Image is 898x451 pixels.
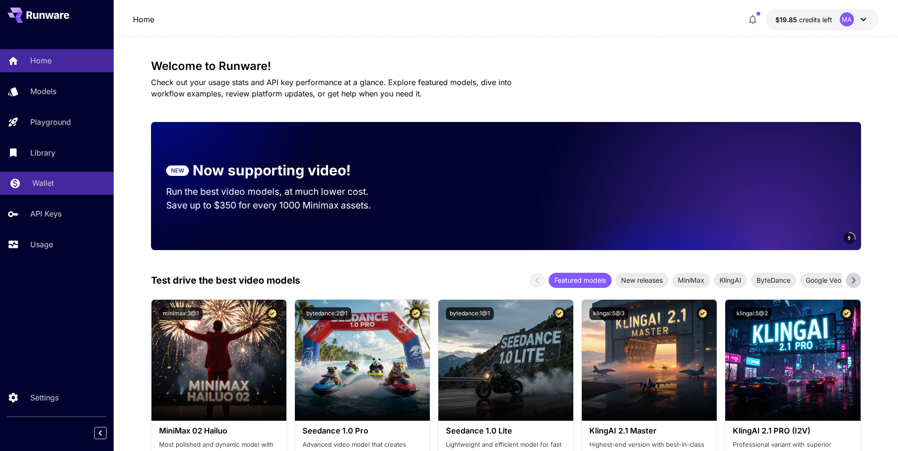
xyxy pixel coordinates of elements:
[766,9,879,30] button: $19.8481MA
[151,273,300,287] p: Test drive the best video models
[101,425,114,442] div: Collapse sidebar
[151,78,512,98] span: Check out your usage stats and API key performance at a glance. Explore featured models, dive int...
[151,300,286,421] img: alt
[446,426,566,435] h3: Seedance 1.0 Lite
[133,14,154,25] a: Home
[549,273,612,288] div: Featured models
[672,275,710,285] span: MiniMax
[714,273,747,288] div: KlingAI
[32,177,54,189] p: Wallet
[733,426,853,435] h3: KlingAI 2.1 PRO (I2V)
[30,116,71,128] p: Playground
[295,300,430,421] img: alt
[725,300,860,421] img: alt
[751,273,796,288] div: ByteDance
[751,275,796,285] span: ByteDance
[30,239,53,250] p: Usage
[840,307,853,320] button: Certified Model – Vetted for best performance and includes a commercial license.
[615,273,668,288] div: New releases
[193,160,351,181] p: Now supporting video!
[589,307,628,320] button: klingai:5@3
[94,427,107,439] button: Collapse sidebar
[151,60,861,73] h3: Welcome to Runware!
[409,307,422,320] button: Certified Model – Vetted for best performance and includes a commercial license.
[438,300,573,421] img: alt
[549,275,612,285] span: Featured models
[775,15,832,25] div: $19.8481
[266,307,279,320] button: Certified Model – Vetted for best performance and includes a commercial license.
[553,307,566,320] button: Certified Model – Vetted for best performance and includes a commercial license.
[133,14,154,25] nav: breadcrumb
[446,307,494,320] button: bytedance:1@1
[30,55,52,66] p: Home
[582,300,717,421] img: alt
[30,147,55,158] p: Library
[800,273,847,288] div: Google Veo
[848,234,851,242] span: 5
[30,208,62,219] p: API Keys
[799,16,832,24] span: credits left
[159,307,203,320] button: minimax:3@1
[302,426,422,435] h3: Seedance 1.0 Pro
[840,12,854,26] div: MA
[302,307,351,320] button: bytedance:2@1
[589,426,709,435] h3: KlingAI 2.1 Master
[800,275,847,285] span: Google Veo
[714,275,747,285] span: KlingAI
[672,273,710,288] div: MiniMax
[30,86,56,97] p: Models
[30,392,59,403] p: Settings
[696,307,709,320] button: Certified Model – Vetted for best performance and includes a commercial license.
[775,16,799,24] span: $19.85
[733,307,772,320] button: klingai:5@2
[166,185,387,199] p: Run the best video models, at much lower cost.
[166,199,387,212] p: Save up to $350 for every 1000 Minimax assets.
[171,166,184,175] p: NEW
[615,275,668,285] span: New releases
[159,426,279,435] h3: MiniMax 02 Hailuo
